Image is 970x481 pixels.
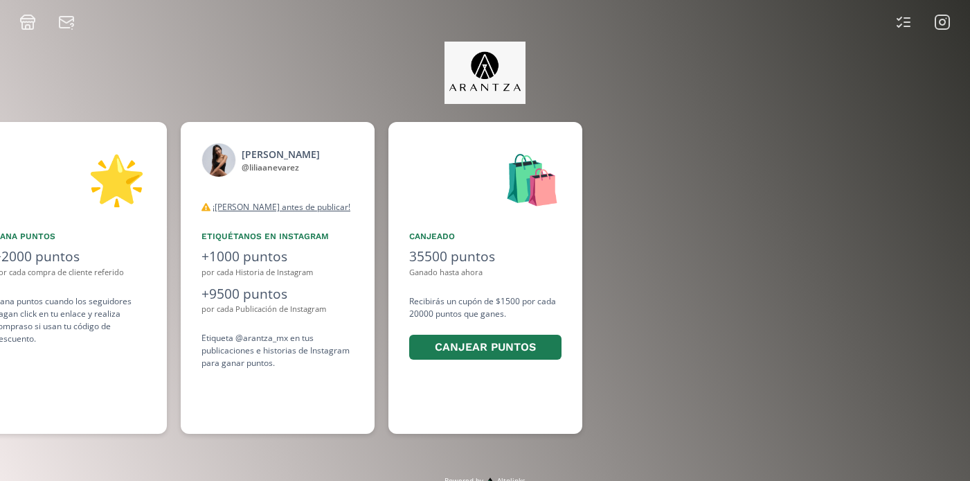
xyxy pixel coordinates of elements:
[201,332,354,369] div: Etiqueta @arantza_mx en tus publicaciones e historias de Instagram para ganar puntos.
[409,143,562,213] div: 🛍️
[201,247,354,267] div: +1000 puntos
[201,267,354,279] div: por cada Historia de Instagram
[409,335,562,360] button: Canjear puntos
[201,143,236,177] img: 472866662_2015896602243155_15014156077129679_n.jpg
[201,284,354,304] div: +9500 puntos
[213,201,350,213] u: ¡[PERSON_NAME] antes de publicar!
[201,304,354,315] div: por cada Publicación de Instagram
[409,230,562,243] div: Canjeado
[242,147,320,161] div: [PERSON_NAME]
[201,230,354,243] div: Etiquétanos en Instagram
[409,295,562,362] div: Recibirás un cupón de $1500 por cada 20000 puntos que ganes.
[444,42,526,104] img: jpq5Bx5xx2a5
[409,247,562,267] div: 35500 puntos
[409,267,562,279] div: Ganado hasta ahora
[242,161,320,174] div: @ liliaanevarez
